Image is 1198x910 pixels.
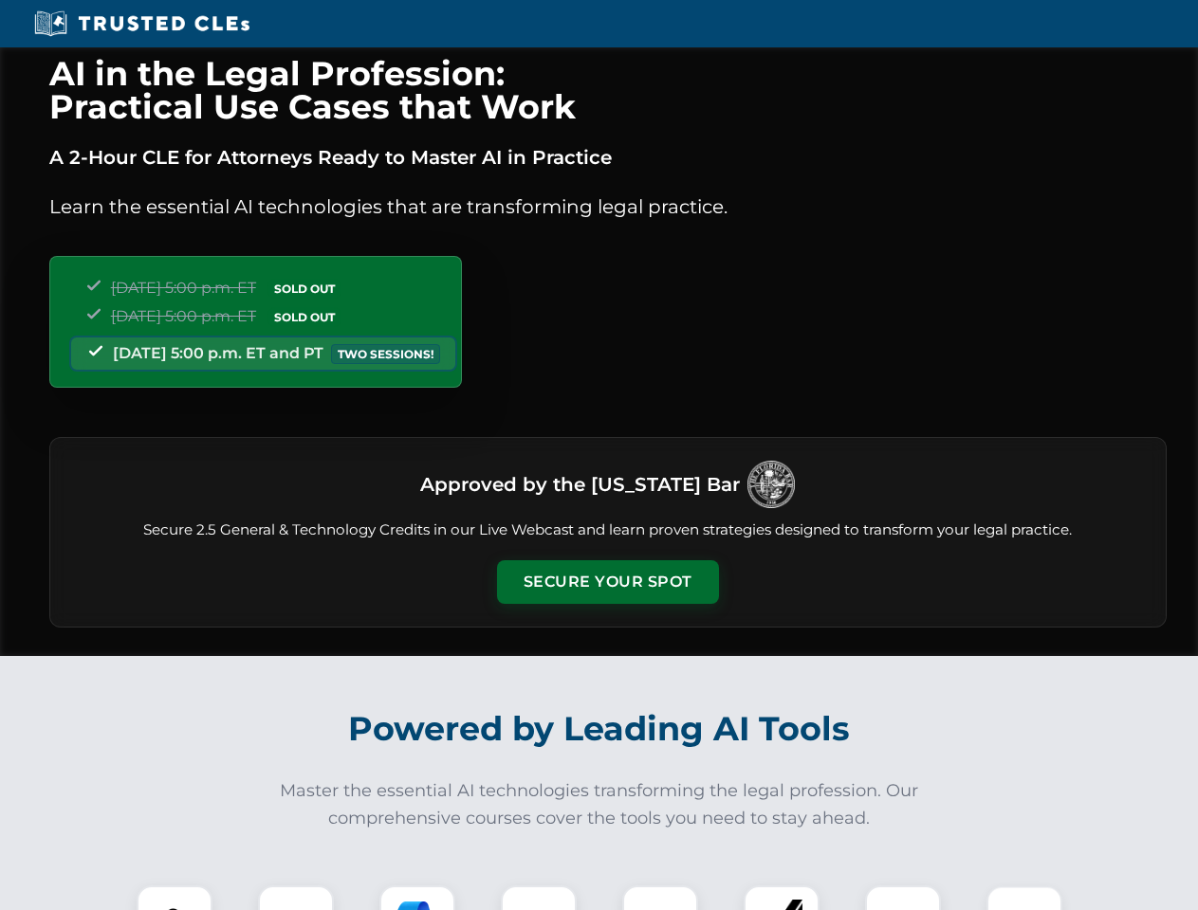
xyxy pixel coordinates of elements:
h2: Powered by Leading AI Tools [74,696,1125,762]
p: Learn the essential AI technologies that are transforming legal practice. [49,191,1167,222]
button: Secure Your Spot [497,560,719,604]
span: [DATE] 5:00 p.m. ET [111,279,256,297]
img: Trusted CLEs [28,9,255,38]
p: Secure 2.5 General & Technology Credits in our Live Webcast and learn proven strategies designed ... [73,519,1143,541]
p: Master the essential AI technologies transforming the legal profession. Our comprehensive courses... [267,777,931,832]
h1: AI in the Legal Profession: Practical Use Cases that Work [49,57,1167,123]
img: Logo [747,461,795,508]
span: [DATE] 5:00 p.m. ET [111,307,256,325]
span: SOLD OUT [267,279,341,299]
h3: Approved by the [US_STATE] Bar [420,467,740,501]
p: A 2-Hour CLE for Attorneys Ready to Master AI in Practice [49,142,1167,173]
span: SOLD OUT [267,307,341,327]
